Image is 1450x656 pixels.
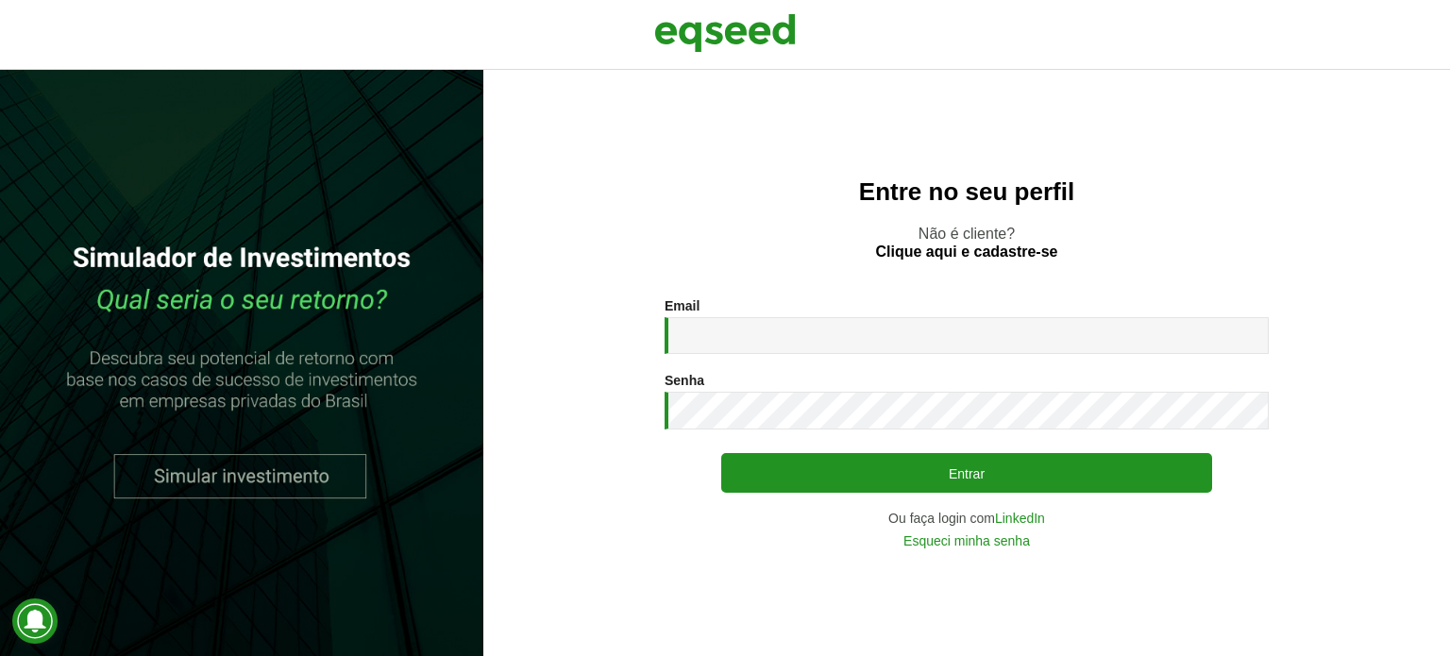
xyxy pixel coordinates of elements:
[654,9,796,57] img: EqSeed Logo
[721,453,1212,493] button: Entrar
[903,534,1030,547] a: Esqueci minha senha
[876,244,1058,260] a: Clique aqui e cadastre-se
[521,225,1412,261] p: Não é cliente?
[995,512,1045,525] a: LinkedIn
[665,512,1269,525] div: Ou faça login com
[665,374,704,387] label: Senha
[665,299,700,312] label: Email
[521,178,1412,206] h2: Entre no seu perfil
